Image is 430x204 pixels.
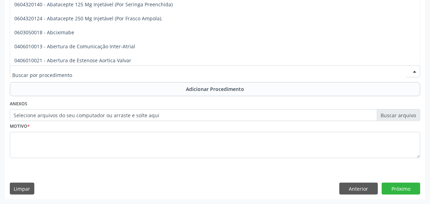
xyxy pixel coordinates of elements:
[382,183,420,195] button: Próximo
[10,82,420,96] button: Adicionar Procedimento
[14,15,162,22] span: 0604320124 - Abatacepte 250 Mg Injetável (Por Frasco Ampola).
[14,57,131,64] span: 0406010021 - Abertura de Estenose Aortica Valvar
[10,99,27,110] label: Anexos
[12,68,406,82] input: Buscar por procedimento
[14,29,74,36] span: 0603050018 - Abciximabe
[186,85,244,93] span: Adicionar Procedimento
[339,183,378,195] button: Anterior
[10,121,30,132] label: Motivo
[14,1,173,8] span: 0604320140 - Abatacepte 125 Mg Injetável (Por Seringa Preenchida)
[14,43,135,50] span: 0406010013 - Abertura de Comunicação Inter-Atrial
